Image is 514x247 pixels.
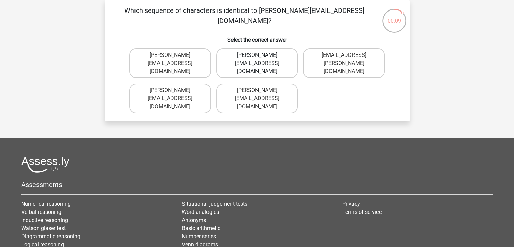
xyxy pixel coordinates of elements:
[21,157,69,173] img: Assessly logo
[21,233,80,240] a: Diagrammatic reasoning
[182,201,247,207] a: Situational judgement tests
[129,84,211,113] label: [PERSON_NAME][EMAIL_ADDRESS][DOMAIN_NAME]
[21,209,62,215] a: Verbal reasoning
[182,233,216,240] a: Number series
[21,201,71,207] a: Numerical reasoning
[21,181,493,189] h5: Assessments
[182,225,220,231] a: Basic arithmetic
[342,209,382,215] a: Terms of service
[116,5,373,26] p: Which sequence of characters is identical to [PERSON_NAME][EMAIL_ADDRESS][DOMAIN_NAME]?
[116,31,399,43] h6: Select the correct answer
[21,225,66,231] a: Watson glaser test
[342,201,360,207] a: Privacy
[216,84,298,113] label: [PERSON_NAME][EMAIL_ADDRESS][DOMAIN_NAME]
[129,48,211,78] label: [PERSON_NAME][EMAIL_ADDRESS][DOMAIN_NAME]
[182,217,206,223] a: Antonyms
[21,217,68,223] a: Inductive reasoning
[303,48,385,78] label: [EMAIL_ADDRESS][PERSON_NAME][DOMAIN_NAME]
[182,209,219,215] a: Word analogies
[382,8,407,25] div: 00:09
[216,48,298,78] label: [PERSON_NAME][EMAIL_ADDRESS][DOMAIN_NAME]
